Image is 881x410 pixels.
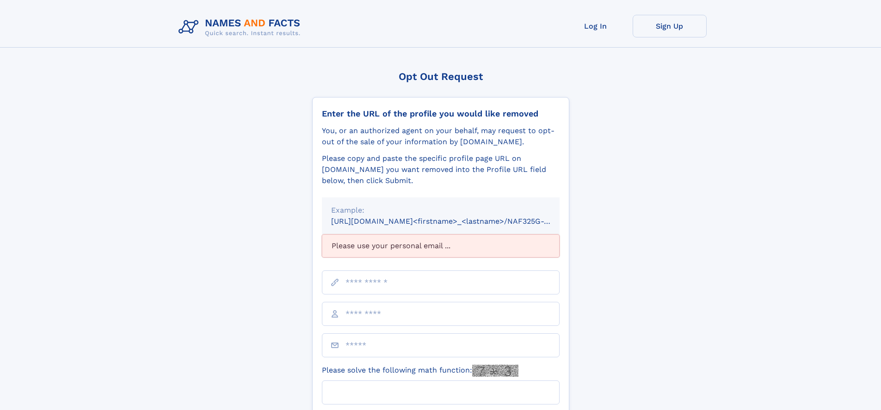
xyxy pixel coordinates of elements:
div: Please use your personal email ... [322,234,560,257]
div: Opt Out Request [312,71,569,82]
div: Please copy and paste the specific profile page URL on [DOMAIN_NAME] you want removed into the Pr... [322,153,560,186]
div: Enter the URL of the profile you would like removed [322,109,560,119]
img: Logo Names and Facts [175,15,308,40]
a: Sign Up [633,15,707,37]
div: Example: [331,205,550,216]
div: You, or an authorized agent on your behalf, may request to opt-out of the sale of your informatio... [322,125,560,147]
label: Please solve the following math function: [322,365,518,377]
small: [URL][DOMAIN_NAME]<firstname>_<lastname>/NAF325G-xxxxxxxx [331,217,577,226]
a: Log In [559,15,633,37]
